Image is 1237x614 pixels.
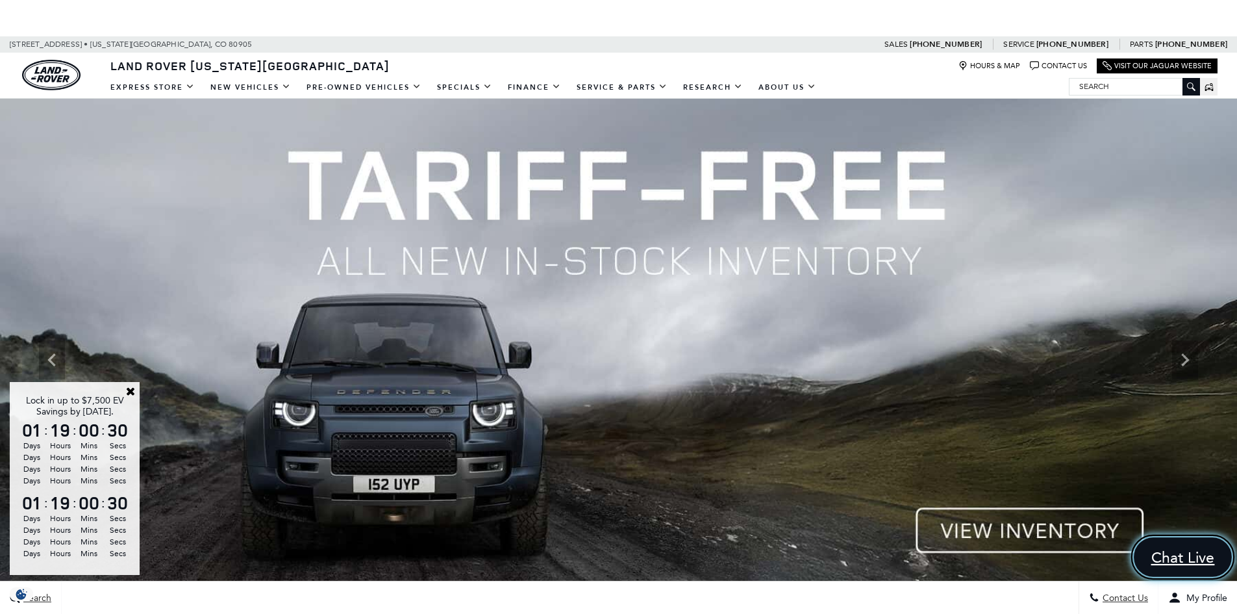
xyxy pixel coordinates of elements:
span: 30 [105,494,130,512]
a: [PHONE_NUMBER] [1155,39,1227,49]
span: Hours [48,513,73,524]
span: Secs [105,513,130,524]
span: Mins [77,536,101,548]
a: Contact Us [1030,61,1087,71]
span: 80905 [229,36,252,53]
span: Chat Live [1144,548,1222,567]
span: Land Rover [US_STATE][GEOGRAPHIC_DATA] [110,58,390,73]
span: Secs [105,475,130,487]
span: 01 [19,421,44,439]
span: Days [19,440,44,452]
img: Opt-Out Icon [6,587,36,601]
a: Visit Our Jaguar Website [1103,61,1212,71]
div: Previous [39,340,65,379]
span: CO [215,36,227,53]
span: 19 [48,421,73,439]
span: Service [1003,40,1034,49]
span: Hours [48,524,73,536]
span: Sales [884,40,908,49]
span: Mins [77,513,101,524]
span: 00 [77,421,101,439]
span: Secs [105,536,130,548]
span: Hours [48,536,73,548]
a: New Vehicles [203,76,299,99]
img: Land Rover [22,60,81,90]
span: : [44,493,48,513]
span: Hours [48,452,73,463]
a: [PHONE_NUMBER] [1036,39,1108,49]
span: Parts [1130,40,1153,49]
span: Days [19,475,44,487]
span: Days [19,536,44,548]
a: Service & Parts [569,76,675,99]
span: Secs [105,524,130,536]
a: EXPRESS STORE [103,76,203,99]
span: : [73,420,77,440]
a: Research [675,76,751,99]
span: Lock in up to $7,500 EV Savings by [DATE]. [26,395,124,417]
span: Mins [77,452,101,463]
span: : [44,420,48,440]
span: Mins [77,475,101,487]
span: Days [19,463,44,475]
a: Close [125,385,136,397]
span: 00 [77,494,101,512]
a: About Us [751,76,824,99]
span: Hours [48,440,73,452]
a: Chat Live [1134,537,1232,577]
span: My Profile [1181,593,1227,604]
span: Mins [77,524,101,536]
span: Secs [105,452,130,463]
a: Specials [429,76,500,99]
span: : [101,420,105,440]
a: Pre-Owned Vehicles [299,76,429,99]
a: Land Rover [US_STATE][GEOGRAPHIC_DATA] [103,58,397,73]
a: land-rover [22,60,81,90]
span: Secs [105,440,130,452]
a: Hours & Map [958,61,1020,71]
section: Click to Open Cookie Consent Modal [6,587,36,601]
input: Search [1069,79,1199,94]
nav: Main Navigation [103,76,824,99]
a: Finance [500,76,569,99]
span: [US_STATE][GEOGRAPHIC_DATA], [90,36,213,53]
span: Mins [77,440,101,452]
span: Days [19,452,44,463]
span: 19 [48,494,73,512]
span: Secs [105,463,130,475]
span: Days [19,548,44,559]
div: Next [1172,340,1198,379]
span: : [73,493,77,513]
span: : [101,493,105,513]
span: Hours [48,548,73,559]
span: Hours [48,463,73,475]
span: [STREET_ADDRESS] • [10,36,88,53]
a: [STREET_ADDRESS] • [US_STATE][GEOGRAPHIC_DATA], CO 80905 [10,40,252,49]
a: [PHONE_NUMBER] [910,39,982,49]
span: Days [19,524,44,536]
span: Hours [48,475,73,487]
span: Secs [105,548,130,559]
button: Open user profile menu [1158,582,1237,614]
span: Mins [77,463,101,475]
span: Contact Us [1099,593,1148,604]
span: Mins [77,548,101,559]
span: Days [19,513,44,524]
span: 30 [105,421,130,439]
span: 01 [19,494,44,512]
